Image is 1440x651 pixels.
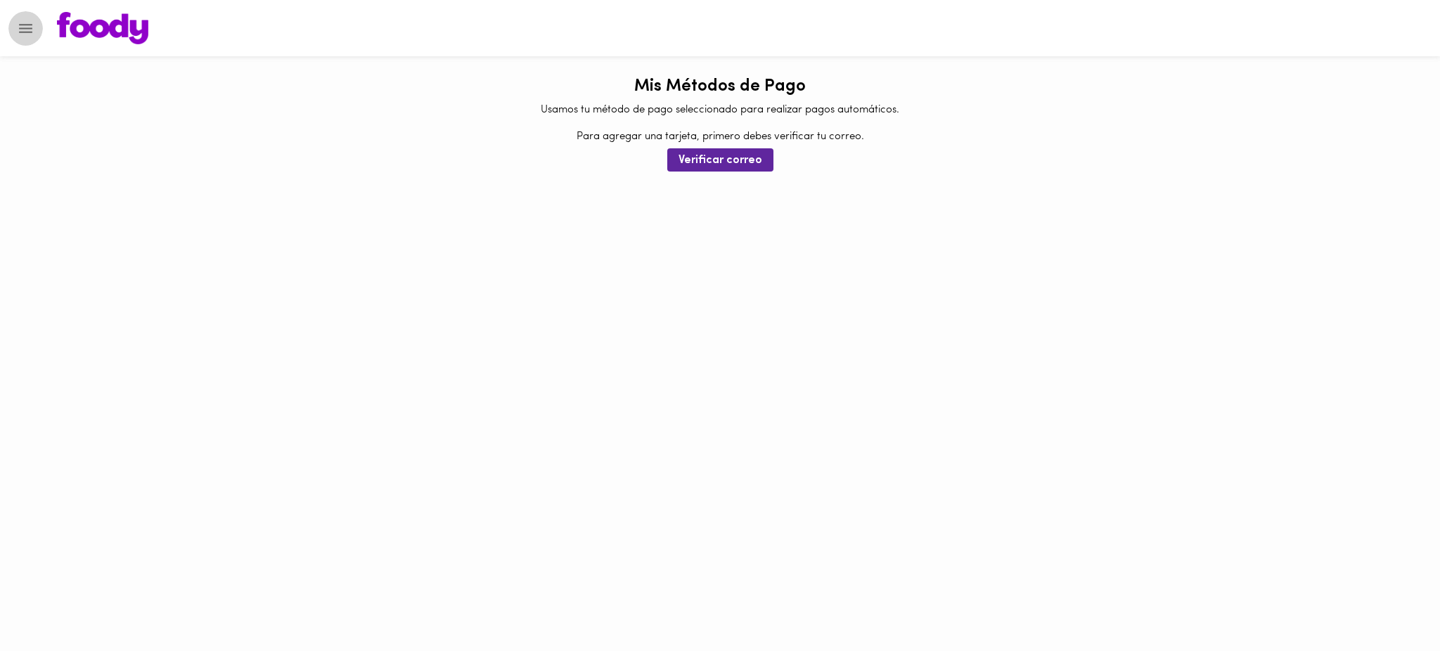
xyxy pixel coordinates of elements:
[1358,569,1426,637] iframe: Messagebird Livechat Widget
[541,103,899,117] p: Usamos tu método de pago seleccionado para realizar pagos automáticos.
[634,77,806,96] h1: Mis Métodos de Pago
[8,11,43,46] button: Menu
[57,12,148,44] img: logo.png
[577,129,864,144] p: Para agregar una tarjeta, primero debes verificar tu correo.
[667,148,773,172] button: Verificar correo
[679,154,762,167] span: Verificar correo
